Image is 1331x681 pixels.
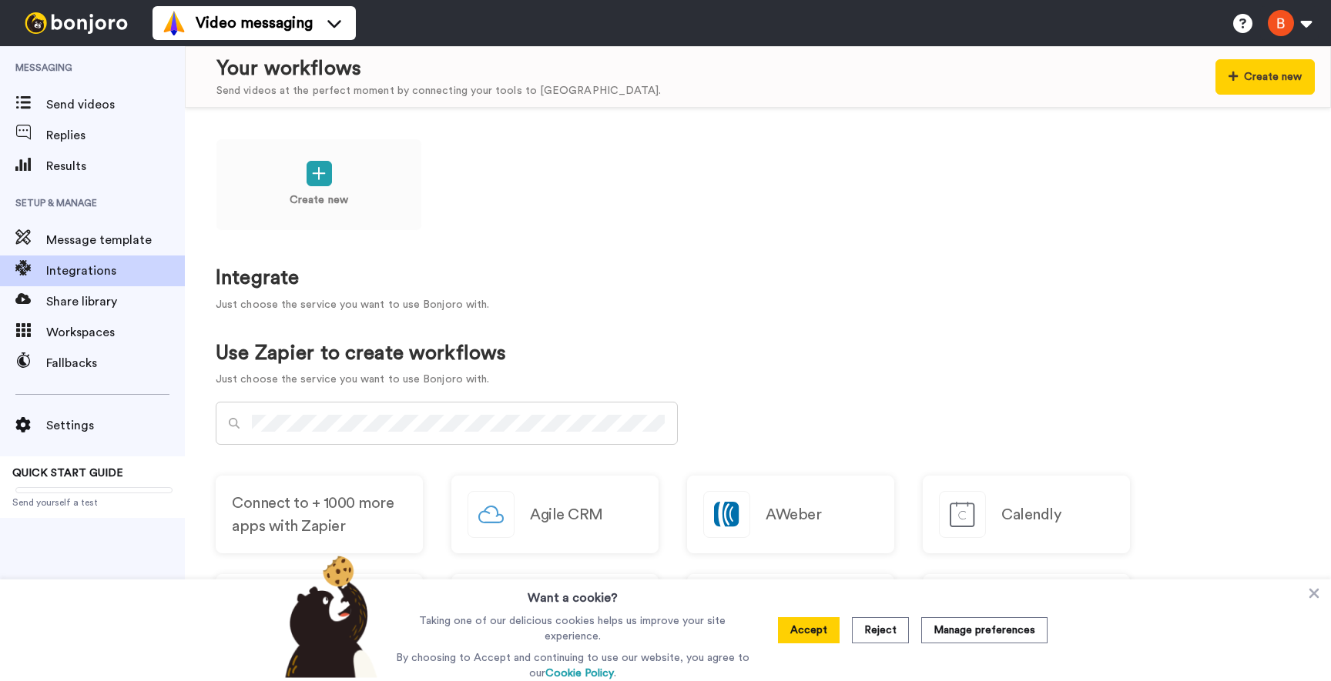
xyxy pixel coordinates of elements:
[216,297,1300,313] p: Just choose the service you want to use Bonjoro with.
[528,579,618,607] h3: Want a cookie?
[392,613,753,644] p: Taking one of our delicious cookies helps us improve your site experience.
[468,492,514,537] img: logo_agile_crm.svg
[687,476,894,553] a: AWeber
[940,492,985,537] img: logo_calendly.svg
[12,468,123,479] span: QUICK START GUIDE
[232,492,407,538] span: Connect to + 1000 more apps with Zapier
[216,83,661,99] div: Send videos at the perfect moment by connecting your tools to [GEOGRAPHIC_DATA].
[46,262,185,280] span: Integrations
[216,267,1300,289] h1: Integrate
[392,650,753,681] p: By choosing to Accept and continuing to use our website, you agree to our .
[46,323,185,342] span: Workspaces
[778,617,840,643] button: Accept
[923,574,1130,652] a: Flodesk
[271,555,385,678] img: bear-with-cookie.png
[766,506,821,523] h2: AWeber
[162,11,186,35] img: vm-color.svg
[12,496,173,509] span: Send yourself a test
[216,476,423,553] a: Connect to + 1000 more apps with Zapier
[852,617,909,643] button: Reject
[196,12,313,34] span: Video messaging
[545,668,614,679] a: Cookie Policy
[46,416,185,435] span: Settings
[451,574,659,652] a: Constant Contact
[1001,506,1061,523] h2: Calendly
[46,126,185,145] span: Replies
[216,55,661,83] div: Your workflows
[46,231,185,249] span: Message template
[704,492,749,537] img: logo_aweber.svg
[1215,59,1315,95] button: Create new
[530,506,603,523] h2: Agile CRM
[923,476,1130,553] a: Calendly
[451,476,659,553] a: Agile CRM
[46,354,185,372] span: Fallbacks
[18,12,134,34] img: bj-logo-header-white.svg
[216,574,423,652] a: [DOMAIN_NAME]
[46,95,185,114] span: Send videos
[921,617,1048,643] button: Manage preferences
[290,192,348,209] p: Create new
[216,372,506,388] p: Just choose the service you want to use Bonjoro with.
[216,342,506,365] h1: Use Zapier to create workflows
[46,292,185,311] span: Share library
[46,157,185,175] span: Results
[687,574,894,652] a: Dubsado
